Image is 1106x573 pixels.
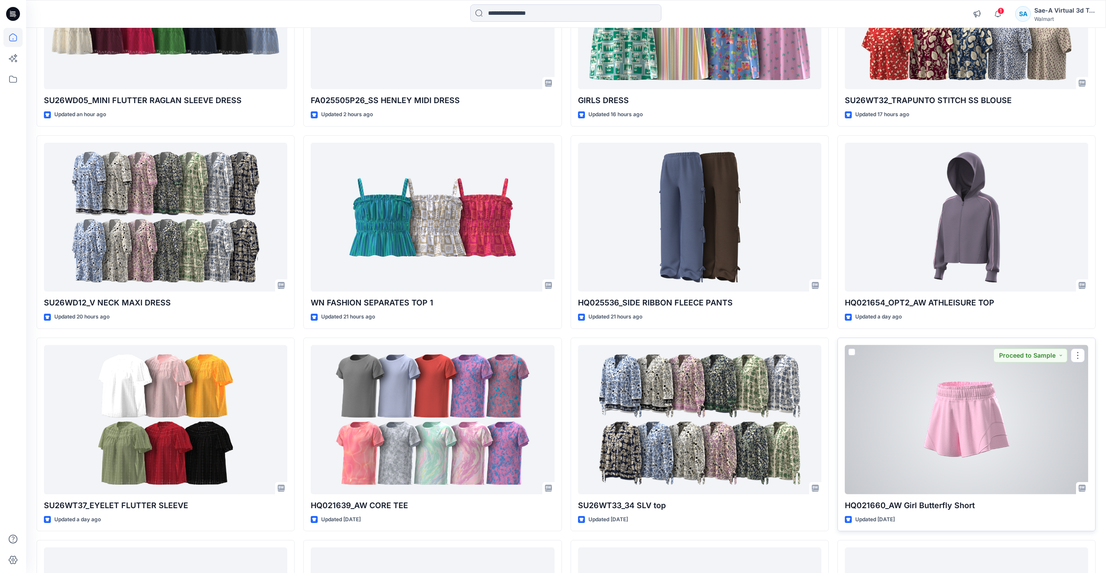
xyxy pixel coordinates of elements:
[311,499,554,512] p: HQ021639_AW CORE TEE
[44,94,287,107] p: SU26WD05_MINI FLUTTER RAGLAN SLEEVE DRESS
[321,312,375,322] p: Updated 21 hours ago
[321,515,361,524] p: Updated [DATE]
[54,515,101,524] p: Updated a day ago
[311,297,554,309] p: WN FASHION SEPARATES TOP 1
[997,7,1004,14] span: 1
[311,345,554,494] a: HQ021639_AW CORE TEE
[855,515,895,524] p: Updated [DATE]
[578,499,821,512] p: SU26WT33_34 SLV top
[54,110,106,119] p: Updated an hour ago
[1034,5,1095,16] div: Sae-A Virtual 3d Team
[311,94,554,107] p: FA025505P26_SS HENLEY MIDI DRESS
[578,345,821,494] a: SU26WT33_34 SLV top
[588,312,642,322] p: Updated 21 hours ago
[44,143,287,292] a: SU26WD12_V NECK MAXI DRESS
[588,515,628,524] p: Updated [DATE]
[44,297,287,309] p: SU26WD12_V NECK MAXI DRESS
[1034,16,1095,22] div: Walmart
[845,143,1088,292] a: HQ021654_OPT2_AW ATHLEISURE TOP
[311,143,554,292] a: WN FASHION SEPARATES TOP 1
[855,110,909,119] p: Updated 17 hours ago
[578,297,821,309] p: HQ025536_SIDE RIBBON FLEECE PANTS
[321,110,373,119] p: Updated 2 hours ago
[44,345,287,494] a: SU26WT37_EYELET FLUTTER SLEEVE
[845,499,1088,512] p: HQ021660_AW Girl Butterfly Short
[44,499,287,512] p: SU26WT37_EYELET FLUTTER SLEEVE
[845,94,1088,107] p: SU26WT32_TRAPUNTO STITCH SS BLOUSE
[845,297,1088,309] p: HQ021654_OPT2_AW ATHLEISURE TOP
[855,312,902,322] p: Updated a day ago
[54,312,110,322] p: Updated 20 hours ago
[1015,6,1031,22] div: SA
[578,94,821,107] p: GIRLS DRESS
[845,345,1088,494] a: HQ021660_AW Girl Butterfly Short
[588,110,643,119] p: Updated 16 hours ago
[578,143,821,292] a: HQ025536_SIDE RIBBON FLEECE PANTS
